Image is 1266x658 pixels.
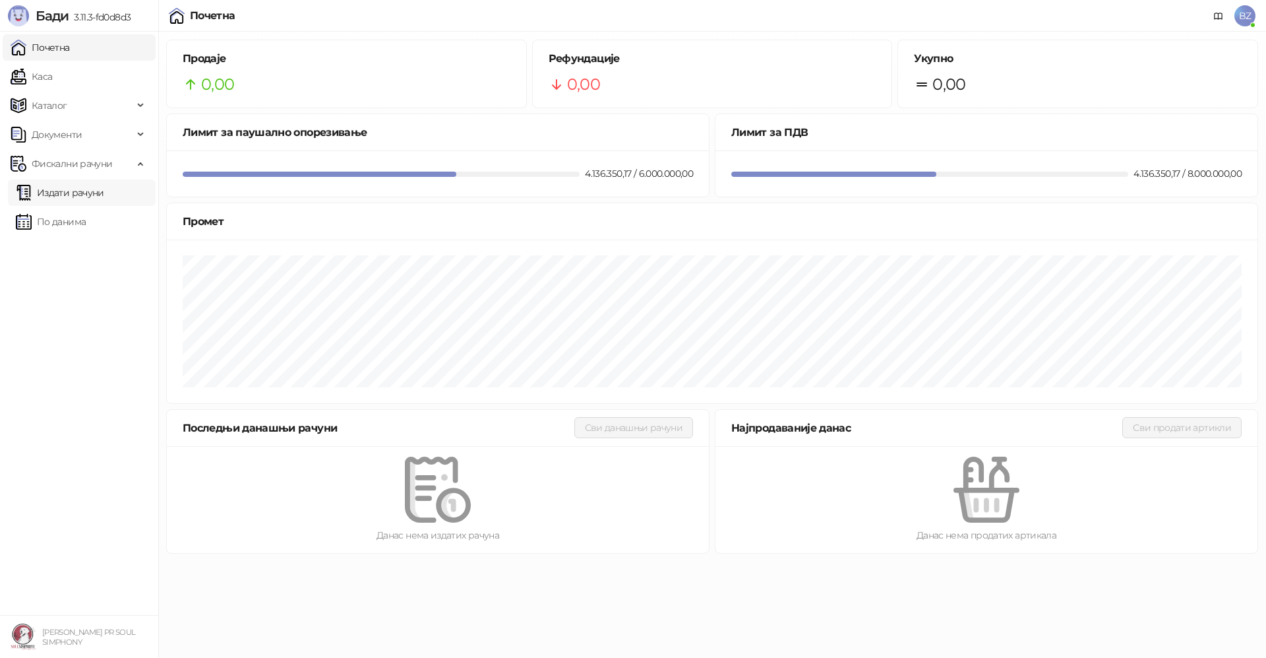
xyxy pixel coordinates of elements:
[190,11,235,21] div: Почетна
[16,209,86,235] a: По данима
[188,528,688,543] div: Данас нема издатих рачуна
[11,63,52,90] a: Каса
[1234,5,1255,26] span: BZ
[731,124,1242,141] div: Лимит за ПДВ
[1122,417,1242,438] button: Сви продати артикли
[183,124,693,141] div: Лимит за паушално опорезивање
[201,72,234,97] span: 0,00
[1208,5,1229,26] a: Документација
[42,628,136,647] small: [PERSON_NAME] PR SOUL SIMPHONY
[183,51,510,67] h5: Продаје
[582,166,696,181] div: 4.136.350,17 / 6.000.000,00
[737,528,1236,543] div: Данас нема продатих артикала
[932,72,965,97] span: 0,00
[1131,166,1244,181] div: 4.136.350,17 / 8.000.000,00
[567,72,600,97] span: 0,00
[32,121,82,148] span: Документи
[16,180,104,206] a: Издати рачуни
[11,34,70,61] a: Почетна
[574,417,693,438] button: Сви данашњи рачуни
[8,5,29,26] img: Logo
[914,51,1242,67] h5: Укупно
[731,420,1122,436] div: Најпродаваније данас
[69,11,131,23] span: 3.11.3-fd0d8d3
[36,8,69,24] span: Бади
[549,51,876,67] h5: Рефундације
[32,92,67,119] span: Каталог
[32,150,112,177] span: Фискални рачуни
[183,213,1242,230] div: Промет
[183,420,574,436] div: Последњи данашњи рачуни
[11,624,37,650] img: 64x64-companyLogo-e418d1b2-359f-4ec1-b51f-8de31370409e.png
